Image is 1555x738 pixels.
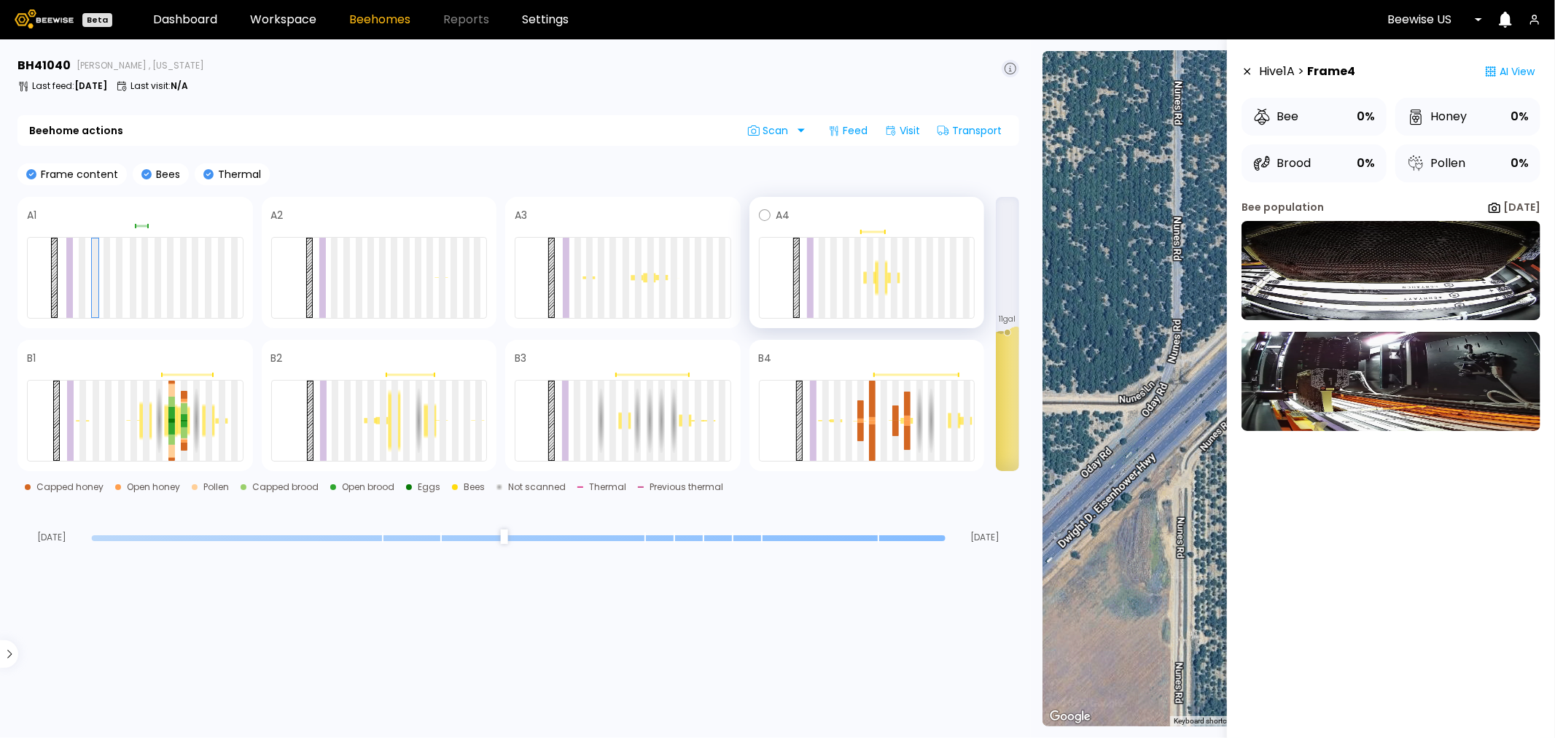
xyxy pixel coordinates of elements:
[650,483,723,492] div: Previous thermal
[17,533,86,542] span: [DATE]
[1511,153,1529,174] div: 0%
[822,119,873,142] div: Feed
[1407,155,1465,172] div: Pollen
[27,210,36,220] h4: A1
[271,210,284,220] h4: A2
[1242,221,1540,320] img: 20250824_122937_-0700-a-329-front-41040-CCHYAHCH.jpg
[130,82,188,90] p: Last visit :
[1253,108,1298,125] div: Bee
[1242,332,1540,431] img: 20250824_122938_-0700-a-329-back-41040-CCHYAHCH.jpg
[1259,57,1355,86] div: Hive 1 A >
[82,13,112,27] div: Beta
[252,483,319,492] div: Capped brood
[171,79,188,92] b: N/A
[1503,200,1540,214] b: [DATE]
[349,14,410,26] a: Beehomes
[153,14,217,26] a: Dashboard
[152,169,180,179] p: Bees
[999,316,1016,323] span: 11 gal
[1174,716,1236,726] button: Keyboard shortcuts
[464,483,485,492] div: Bees
[27,353,36,363] h4: B1
[522,14,569,26] a: Settings
[77,61,204,70] span: [PERSON_NAME] , [US_STATE]
[74,79,107,92] b: [DATE]
[879,119,926,142] div: Visit
[1046,707,1094,726] a: Open this area in Google Maps (opens a new window)
[932,119,1008,142] div: Transport
[508,483,566,492] div: Not scanned
[214,169,261,179] p: Thermal
[342,483,394,492] div: Open brood
[1511,106,1529,127] div: 0%
[1253,155,1311,172] div: Brood
[127,483,180,492] div: Open honey
[1357,153,1375,174] div: 0%
[418,483,440,492] div: Eggs
[1242,200,1324,215] div: Bee population
[15,9,74,28] img: Beewise logo
[250,14,316,26] a: Workspace
[443,14,489,26] span: Reports
[748,125,793,136] span: Scan
[1046,707,1094,726] img: Google
[29,125,123,136] b: Beehome actions
[1357,106,1375,127] div: 0%
[1479,57,1540,86] div: AI View
[271,353,283,363] h4: B2
[589,483,626,492] div: Thermal
[36,483,104,492] div: Capped honey
[776,210,790,220] h4: A4
[951,533,1019,542] span: [DATE]
[36,169,118,179] p: Frame content
[759,353,772,363] h4: B4
[203,483,229,492] div: Pollen
[515,210,527,220] h4: A3
[17,60,71,71] h3: BH 41040
[1407,108,1467,125] div: Honey
[515,353,526,363] h4: B3
[1307,63,1355,80] strong: Frame 4
[32,82,107,90] p: Last feed :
